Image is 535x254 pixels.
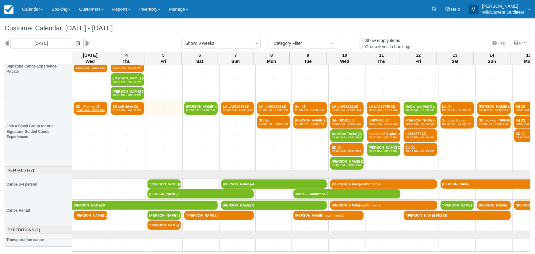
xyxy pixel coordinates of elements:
a: + [477,191,511,197]
a: + [111,212,144,218]
em: 08:30 AM - 11:30 AM [295,122,325,126]
img: checkfront-main-nav-mini-logo.png [4,5,13,14]
a: LA-LA032765 (2)08:30 AM - 11:30 AM [367,102,400,115]
em: 05:00 PM - 08:00 PM [113,93,142,97]
a: + [404,90,437,97]
em: 08:30 AM - 11:30 AM [332,122,362,126]
th: 13 Sat [437,52,474,65]
a: + [293,160,327,166]
em: 08:30 AM - 11:30 AM [369,122,399,126]
a: + [367,76,400,83]
em: 05:00 PM - 08:00 PM [259,122,288,126]
a: + [293,63,327,69]
a: + [330,242,364,248]
em: 05:00 PM - 08:00 PM [76,108,105,112]
span: [DATE] - [DATE] [62,24,113,32]
a: + [441,76,474,83]
label: Show empty items [358,36,404,45]
a: SD pick up - 166401 (2)05:00 PM - 08:00 PM [477,116,511,129]
a: SD - Pick up (2)05:00 PM - 08:00 PM [74,102,107,115]
a: + [147,76,181,83]
em: 08:30 AM - 11:30 AM [369,108,399,112]
span: Group items in bookings [358,44,416,48]
a: + [330,90,364,97]
a: + [221,133,254,139]
em: 11:30 AM - 02:30 PM [76,66,105,70]
a: + [257,76,290,83]
a: + [441,90,474,97]
a: + [367,160,400,166]
a: + [221,222,254,229]
a: SD (2)05:00 PM - 08:00 PM [330,143,364,156]
a: + [441,222,474,229]
a: [PERSON_NAME] 2&3 (2) [147,211,181,220]
a: + [257,212,290,218]
a: + [111,160,144,166]
em: 05:00 PM - 08:00 PM [406,149,435,153]
th: Canoe 3-4 person [5,174,72,195]
a: [PERSON_NAME] (4)05:00 PM - 08:00 PM [111,87,144,100]
i: Help [445,7,450,11]
a: + [257,242,290,248]
em: 05:00 PM - 08:00 PM [479,122,509,126]
a: + [293,242,327,248]
a: + [404,191,437,197]
em: 08:30 AM - 11:30 AM [406,122,435,126]
a: + [221,76,254,83]
a: + [330,222,364,229]
th: 6 Sat [182,52,218,65]
a: + [477,63,511,69]
em: 05:00 PM - 08:00 PM [369,149,399,153]
label: Group items in bookings [358,42,415,51]
a: + [147,63,181,69]
a: + [441,242,474,248]
a: [PERSON_NAME]-confir (2)08:30 AM - 11:30 AM [404,116,437,129]
a: + [257,63,290,69]
a: + [404,242,437,248]
a: + [257,133,290,139]
a: [PERSON_NAME] (4)05:00 PM - 08:00 PM [111,73,144,86]
th: 4 Thu [108,52,145,65]
em: 01:00 PM - 04:00 PM [113,108,142,112]
a: *[PERSON_NAME][MEDICAL_DATA] 4 [147,179,181,189]
a: + [147,133,181,139]
span: Help [451,7,460,12]
a: Print [510,39,530,48]
a: + [74,242,107,248]
a: + [404,222,437,229]
a: + [111,181,144,187]
em: 05:00 PM - 08:00 PM [369,136,399,139]
a: + [147,105,181,112]
a: LA (2)08:30 AM - 11:30 AM [441,102,474,115]
a: + [257,191,290,197]
a: + [441,146,474,153]
th: 7 Sun [218,52,254,65]
a: LA- LA036368 (2)08:30 AM - 11:30 AM [257,102,290,115]
a: + [74,146,107,153]
a: + [221,90,254,97]
th: Join a Small Group for our Signature Guided Canoe Experiences [5,97,72,166]
a: [PERSON_NAME] (2)01:00 PM - 04:00 PM [477,102,511,115]
a: + [477,76,511,83]
th: 5 Fri [145,52,182,65]
a: + [404,160,437,166]
a: + [257,160,290,166]
a: + [184,181,218,187]
em: 08:30 AM - 11:30 AM [259,108,288,112]
em: 08:30 AM - 11:30 AM [442,122,472,126]
a: + [293,76,327,83]
a: + [330,63,364,69]
a: + [147,242,181,248]
a: + [147,119,181,125]
a: Sd (2)05:00 PM - 08:00 PM [404,143,437,156]
a: 4 people SD- pick up (3)05:00 PM - 08:00 PM [367,129,400,142]
a: LA-LA032569 (2)08:30 AM - 11:30 AM [221,102,254,115]
span: : 3 weeks [196,41,214,46]
a: LA035577 (2)05:00 PM - 08:00 PM [404,129,437,142]
div: M [469,5,479,14]
a: + [367,242,400,248]
a: + [330,76,364,83]
a: Jazz P-- Confirmed-5 [293,189,400,198]
a: + [293,222,327,229]
a: + [111,242,144,248]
